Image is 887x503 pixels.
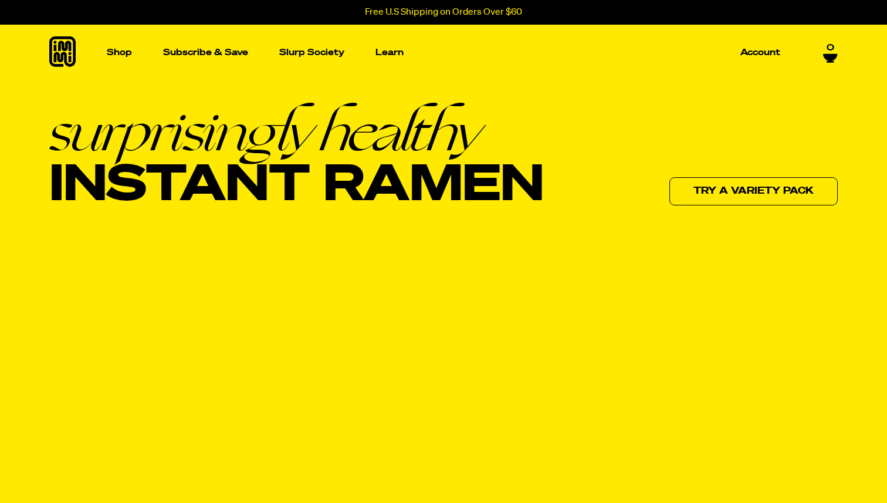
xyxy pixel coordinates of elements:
em: surprisingly healthy [49,104,544,159]
a: Account [736,43,785,62]
a: 0 [823,43,838,63]
a: Subscribe & Save [158,43,253,62]
a: Learn [371,25,408,80]
nav: Main navigation [102,25,785,80]
p: Free U.S Shipping on Orders Over $60 [365,7,522,18]
span: 0 [827,43,834,53]
p: Slurp Society [279,48,344,57]
a: Try a variety pack [669,177,838,205]
p: Shop [107,48,132,57]
a: Shop [102,25,137,80]
h1: Instant Ramen [49,104,544,214]
p: Account [740,48,780,57]
p: Learn [375,48,404,57]
a: Slurp Society [275,43,349,62]
p: Subscribe & Save [163,48,248,57]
